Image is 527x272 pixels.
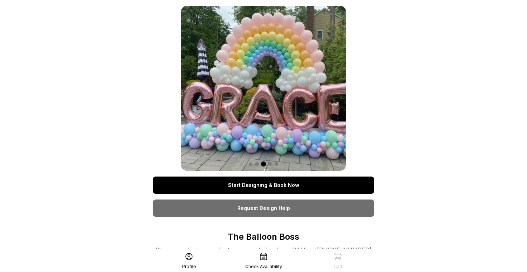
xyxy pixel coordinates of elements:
p: The Balloon Boss [153,231,374,243]
div: Cart [334,264,342,269]
div: Profile [182,264,196,269]
a: Start Designing & Book Now [153,177,374,194]
a: Request Design Help [153,200,374,217]
div: Check Availability [245,264,282,269]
